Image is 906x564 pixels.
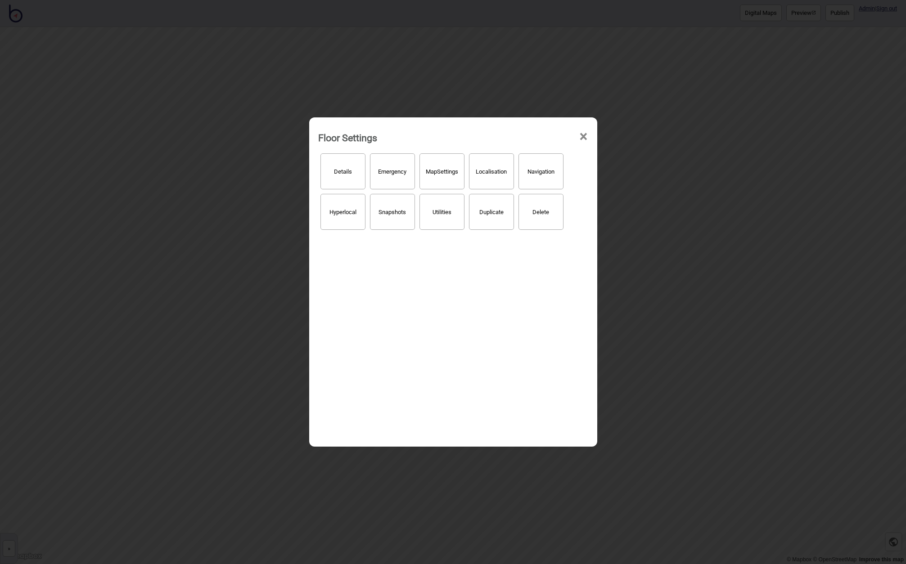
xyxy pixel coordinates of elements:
[469,153,514,189] button: Localisation
[419,194,464,230] button: Utilities
[318,128,377,148] div: Floor Settings
[518,194,563,230] button: Delete
[469,194,514,230] button: Duplicate
[320,194,365,230] button: Hyperlocal
[320,153,365,189] button: Details
[579,122,588,152] span: ×
[370,153,415,189] button: Emergency
[419,153,464,189] button: MapSettings
[518,153,563,189] button: Navigation
[370,194,415,230] button: Snapshots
